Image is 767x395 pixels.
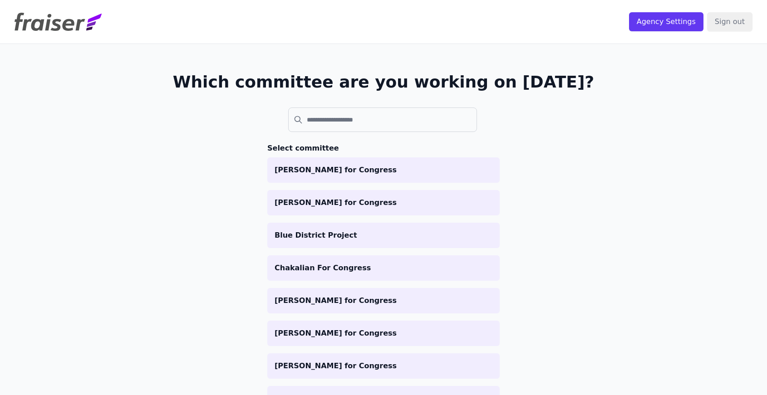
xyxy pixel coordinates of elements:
a: [PERSON_NAME] for Congress [267,190,500,215]
a: [PERSON_NAME] for Congress [267,353,500,379]
p: [PERSON_NAME] for Congress [275,361,492,371]
p: [PERSON_NAME] for Congress [275,328,492,339]
p: [PERSON_NAME] for Congress [275,165,492,176]
h1: Which committee are you working on [DATE]? [173,73,595,91]
a: [PERSON_NAME] for Congress [267,321,500,346]
a: [PERSON_NAME] for Congress [267,288,500,313]
p: Chakalian For Congress [275,263,492,273]
input: Agency Settings [629,12,703,31]
img: Fraiser Logo [15,13,102,31]
p: [PERSON_NAME] for Congress [275,197,492,208]
p: Blue District Project [275,230,492,241]
a: [PERSON_NAME] for Congress [267,157,500,183]
p: [PERSON_NAME] for Congress [275,295,492,306]
a: Chakalian For Congress [267,255,500,281]
a: Blue District Project [267,223,500,248]
input: Sign out [707,12,752,31]
h3: Select committee [267,143,500,154]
